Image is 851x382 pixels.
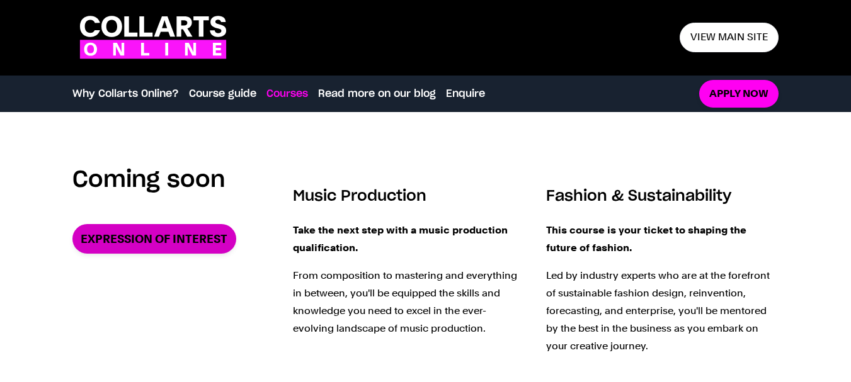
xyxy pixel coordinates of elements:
h3: Fashion & Sustainability [546,186,779,206]
a: Courses [266,86,308,101]
h2: Coming soon [72,166,226,194]
a: Read more on our blog [318,86,436,101]
h3: Music Production [293,186,526,206]
span: Led by industry experts who are at the forefront of sustainable fashion design, reinvention, fore... [546,269,770,352]
a: Course guide [189,86,256,101]
a: View main site [680,23,779,52]
strong: This course is your ticket to shaping the future of fashion. [546,224,746,254]
a: Why Collarts Online? [72,86,179,101]
a: Enquire [446,86,485,101]
a: Apply now [699,80,779,108]
strong: Take the next step with a music production qualification. [293,224,508,254]
a: Expression of Interest [72,224,236,254]
p: From composition to mastering and everything in between, you'll be equipped the skills and knowle... [293,267,526,337]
